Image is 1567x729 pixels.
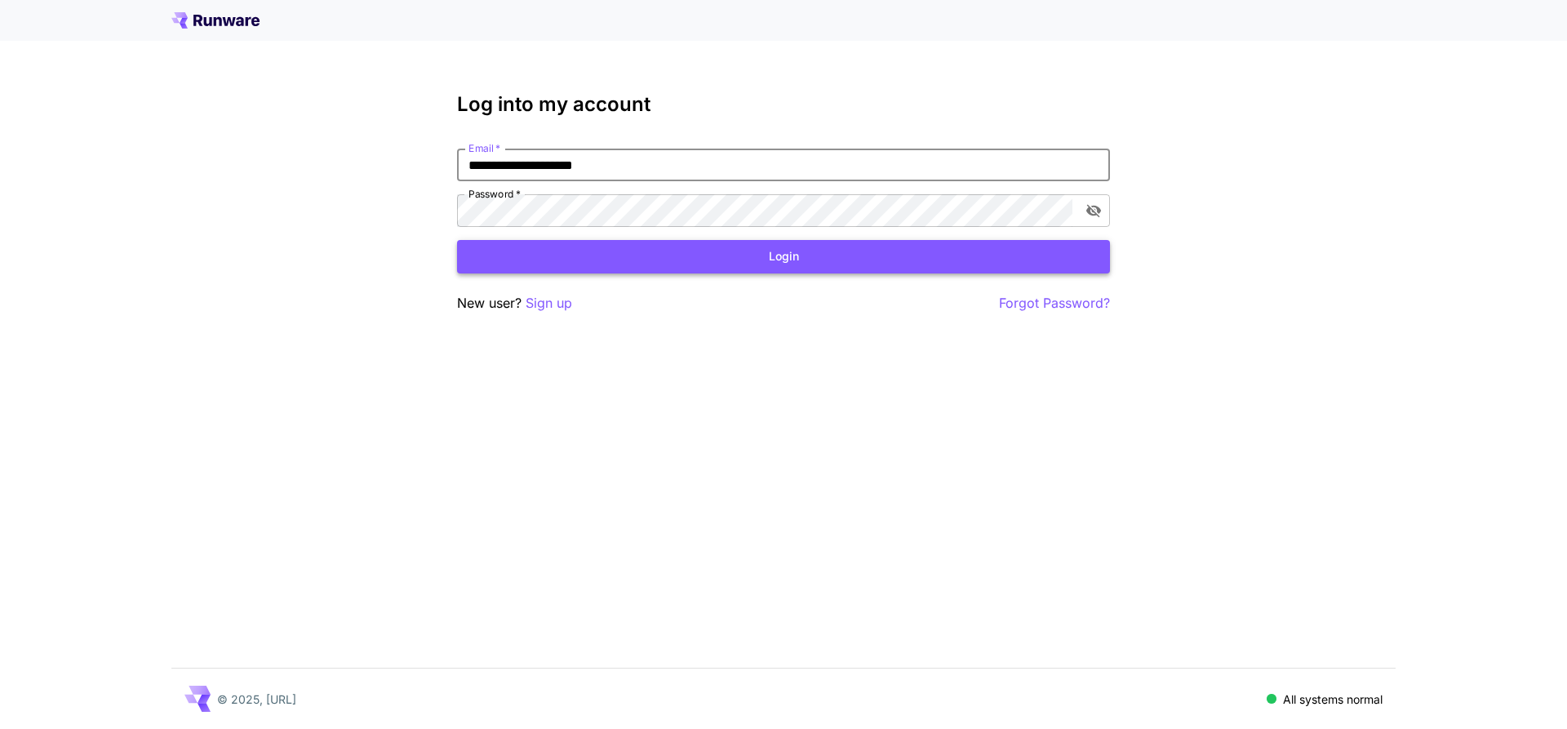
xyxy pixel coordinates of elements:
p: © 2025, [URL] [217,691,296,708]
button: Login [457,240,1110,273]
p: All systems normal [1283,691,1383,708]
button: Forgot Password? [999,293,1110,313]
button: Sign up [526,293,572,313]
button: toggle password visibility [1079,196,1108,225]
label: Password [468,187,521,201]
label: Email [468,141,500,155]
h3: Log into my account [457,93,1110,116]
p: New user? [457,293,572,313]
